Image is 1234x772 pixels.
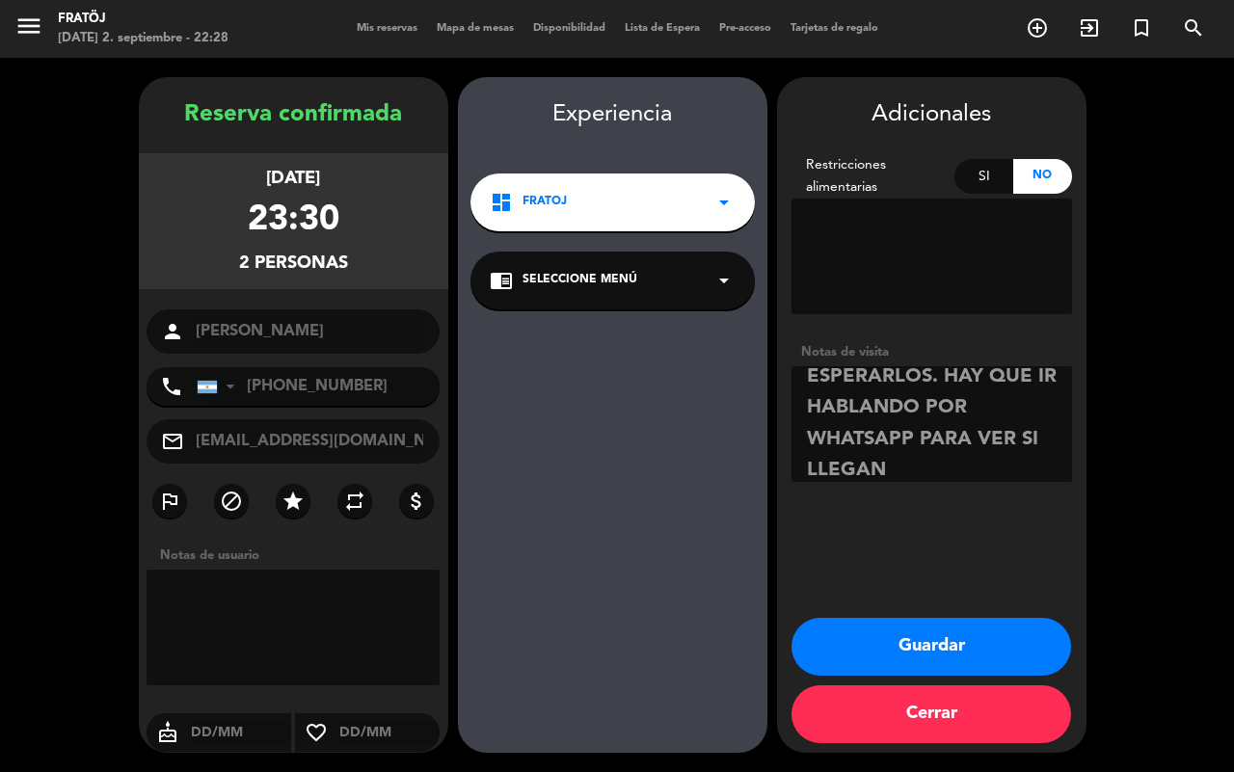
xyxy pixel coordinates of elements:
input: DD/MM [337,721,441,745]
div: Reserva confirmada [139,96,448,134]
div: Notas de visita [791,342,1072,362]
span: Lista de Espera [615,23,710,34]
span: Fratoj [523,193,567,212]
div: [DATE] 2. septiembre - 22:28 [58,29,228,48]
span: Seleccione Menú [523,271,637,290]
i: arrow_drop_down [712,269,736,292]
i: person [161,320,184,343]
i: star [282,490,305,513]
div: Fratöj [58,10,228,29]
button: Guardar [791,618,1071,676]
span: Mis reservas [347,23,427,34]
div: 2 personas [239,250,348,278]
div: 23:30 [248,193,339,250]
i: phone [160,375,183,398]
i: block [220,490,243,513]
i: attach_money [405,490,428,513]
div: Adicionales [791,96,1072,134]
span: Mapa de mesas [427,23,523,34]
i: menu [14,12,43,40]
div: Restricciones alimentarias [791,154,955,199]
i: favorite_border [295,721,337,744]
i: cake [147,721,189,744]
div: [DATE] [266,165,320,193]
div: Argentina: +54 [198,368,242,405]
i: outlined_flag [158,490,181,513]
div: Notas de usuario [150,546,448,566]
div: Experiencia [458,96,767,134]
button: Cerrar [791,685,1071,743]
span: Pre-acceso [710,23,781,34]
div: No [1013,159,1072,194]
i: chrome_reader_mode [490,269,513,292]
i: dashboard [490,191,513,214]
span: Disponibilidad [523,23,615,34]
button: menu [14,12,43,47]
i: arrow_drop_down [712,191,736,214]
i: repeat [343,490,366,513]
i: turned_in_not [1130,16,1153,40]
i: add_circle_outline [1026,16,1049,40]
i: search [1182,16,1205,40]
input: DD/MM [189,721,292,745]
i: mail_outline [161,430,184,453]
i: exit_to_app [1078,16,1101,40]
div: Si [954,159,1013,194]
span: Tarjetas de regalo [781,23,888,34]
